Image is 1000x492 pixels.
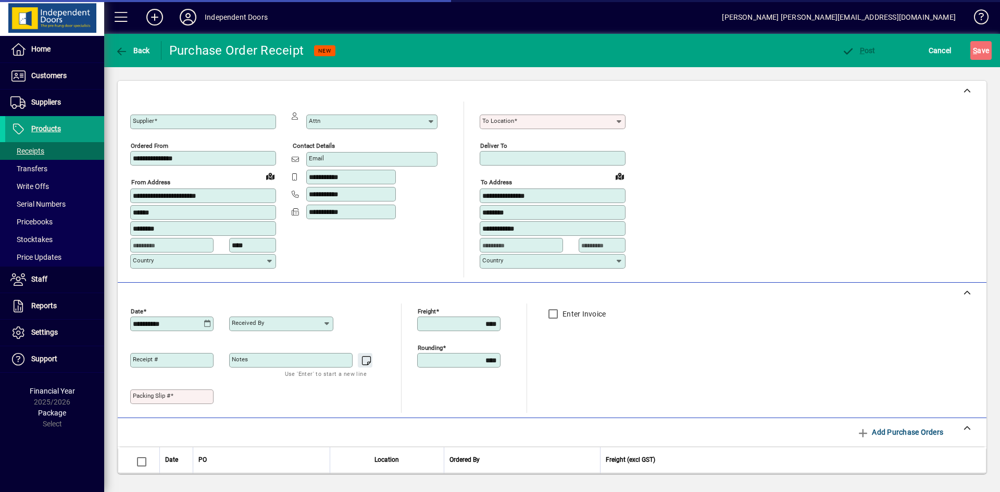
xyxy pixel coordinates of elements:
span: Products [31,124,61,133]
a: Settings [5,320,104,346]
div: Freight (excl GST) [606,454,973,465]
span: Location [374,454,399,465]
div: Ordered By [449,454,595,465]
a: View on map [262,168,279,184]
div: [PERSON_NAME] [PERSON_NAME][EMAIL_ADDRESS][DOMAIN_NAME] [722,9,956,26]
span: Home [31,45,51,53]
span: ost [842,46,876,55]
span: PO [198,454,207,465]
span: Write Offs [10,182,49,191]
mat-label: To location [482,117,514,124]
span: Price Updates [10,253,61,261]
a: Staff [5,267,104,293]
mat-label: Country [133,257,154,264]
button: Add Purchase Orders [853,423,947,441]
span: P [860,46,865,55]
mat-label: Country [482,257,503,264]
span: Settings [31,328,58,336]
a: Write Offs [5,178,104,195]
a: Knowledge Base [966,2,987,36]
span: Financial Year [30,387,75,395]
a: View on map [611,168,628,184]
span: NEW [318,47,331,54]
span: Date [165,454,178,465]
button: Save [970,41,992,60]
mat-label: Notes [232,356,248,363]
span: Pricebooks [10,218,53,226]
span: Serial Numbers [10,200,66,208]
mat-label: Ordered from [131,142,168,149]
span: Ordered By [449,454,480,465]
a: Price Updates [5,248,104,266]
span: Freight (excl GST) [606,454,655,465]
mat-label: Freight [418,307,436,314]
button: Profile [171,8,205,27]
a: Transfers [5,160,104,178]
span: Transfers [10,165,47,173]
a: Pricebooks [5,213,104,231]
mat-hint: Use 'Enter' to start a new line [285,368,367,380]
mat-label: Deliver To [480,142,507,149]
div: Purchase Order Receipt [169,42,304,59]
a: Customers [5,63,104,89]
div: Independent Doors [205,9,268,26]
mat-label: Supplier [133,117,154,124]
span: ave [973,42,989,59]
mat-label: Email [309,155,324,162]
mat-label: Attn [309,117,320,124]
span: Receipts [10,147,44,155]
span: Suppliers [31,98,61,106]
div: PO [198,454,324,465]
span: Stocktakes [10,235,53,244]
a: Reports [5,293,104,319]
mat-label: Rounding [418,344,443,351]
app-page-header-button: Back [104,41,161,60]
a: Support [5,346,104,372]
mat-label: Received by [232,319,264,326]
button: Add [138,8,171,27]
a: Serial Numbers [5,195,104,213]
span: Customers [31,71,67,80]
mat-label: Receipt # [133,356,158,363]
span: Back [115,46,150,55]
button: Back [113,41,153,60]
a: Stocktakes [5,231,104,248]
span: Reports [31,301,57,310]
a: Suppliers [5,90,104,116]
span: S [973,46,977,55]
button: Cancel [926,41,954,60]
span: Package [38,409,66,417]
button: Post [839,41,878,60]
span: Cancel [929,42,952,59]
mat-label: Packing Slip # [133,392,170,399]
span: Support [31,355,57,363]
label: Enter Invoice [560,309,606,319]
span: Add Purchase Orders [857,424,943,440]
span: Staff [31,275,47,283]
div: Date [165,454,187,465]
a: Home [5,36,104,62]
a: Receipts [5,142,104,160]
mat-label: Date [131,307,143,314]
